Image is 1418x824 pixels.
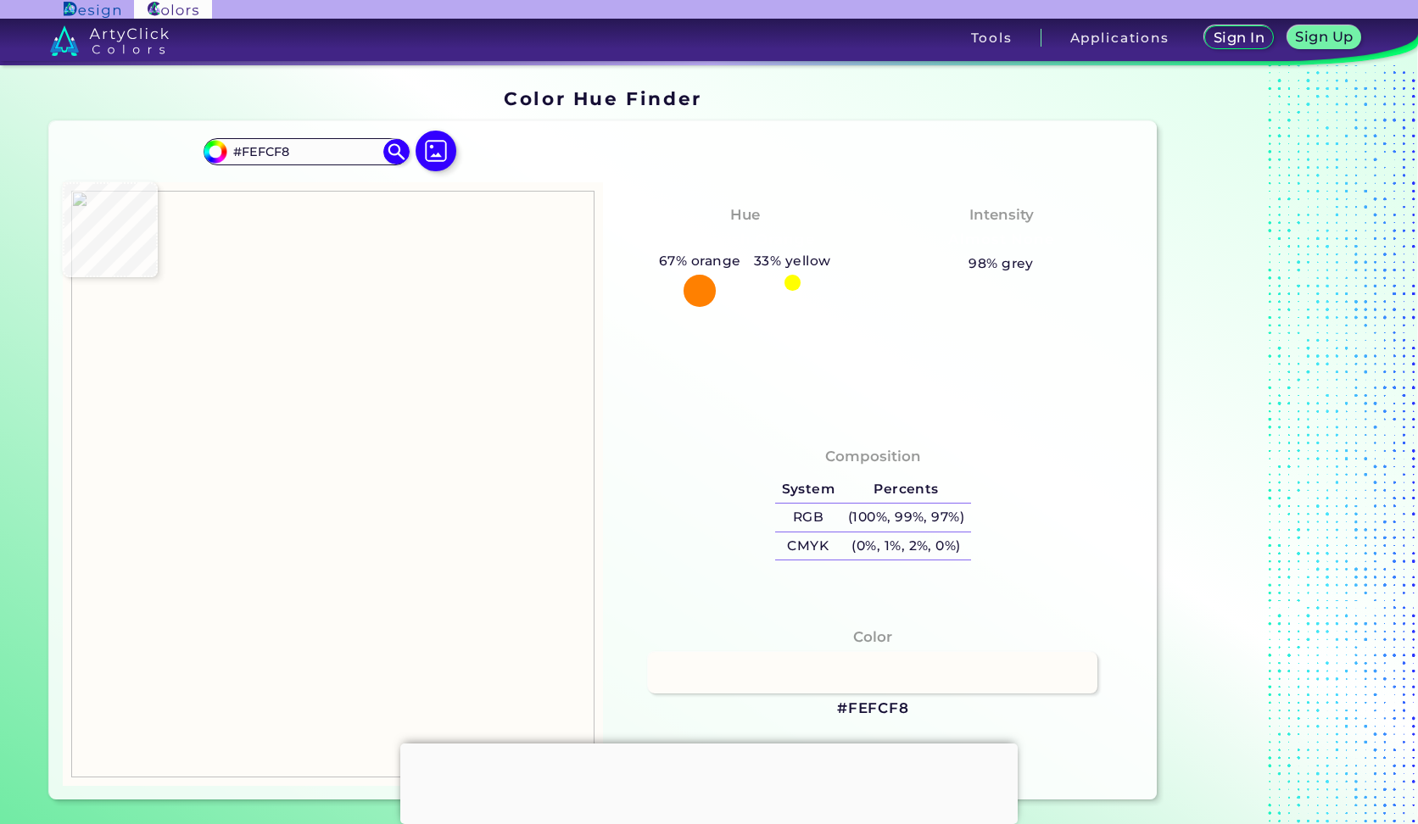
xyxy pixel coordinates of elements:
h5: (100%, 99%, 97%) [841,504,971,532]
h5: Sign Up [1298,31,1351,43]
h3: Almost None [941,230,1061,250]
img: logo_artyclick_colors_white.svg [50,25,170,56]
h5: 98% grey [969,253,1034,275]
input: type color.. [227,140,385,163]
h3: #FEFCF8 [837,699,909,719]
iframe: Advertisement [1164,81,1376,806]
h5: (0%, 1%, 2%, 0%) [841,532,971,560]
img: icon picture [416,131,456,171]
h5: RGB [775,504,841,532]
h5: 67% orange [652,250,747,272]
h5: Sign In [1216,31,1262,44]
h5: CMYK [775,532,841,560]
h5: System [775,475,841,503]
img: icon search [383,139,409,164]
h4: Color [853,625,892,649]
h3: Applications [1070,31,1170,44]
h3: Tools [971,31,1013,44]
h5: Percents [841,475,971,503]
h1: Color Hue Finder [504,86,701,111]
img: ArtyClick Design logo [64,2,120,18]
h4: Intensity [969,203,1034,227]
a: Sign In [1208,27,1270,48]
img: d56e983e-6734-4c58-ac61-a658ebad676e [71,191,595,777]
h4: Hue [730,203,760,227]
iframe: Advertisement [400,743,1018,820]
h5: 33% yellow [747,250,837,272]
h3: Yellowish Orange [668,230,822,250]
a: Sign Up [1291,27,1358,48]
h4: Composition [825,444,921,469]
